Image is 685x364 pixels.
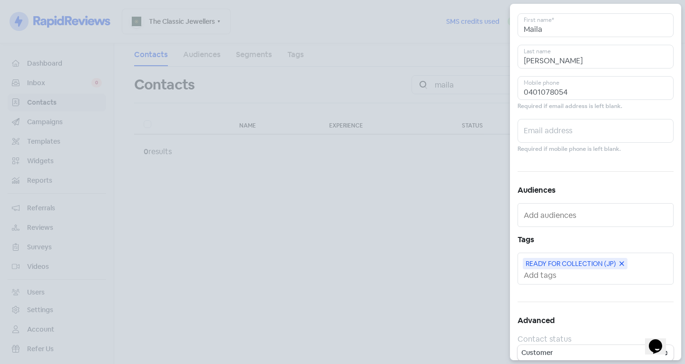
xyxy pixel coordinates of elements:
small: Required if mobile phone is left blank. [518,145,621,154]
small: Required if email address is left blank. [518,102,622,111]
h5: Advanced [518,314,674,328]
h5: Tags [518,233,674,247]
input: Add audiences [524,207,669,223]
input: Email address [518,119,674,143]
span: READY FOR COLLECTION (JP) [526,260,616,267]
input: Add tags [524,270,669,280]
input: Mobile phone [518,76,674,100]
div: Contact status [518,334,674,345]
input: First name [518,13,674,37]
input: Last name [518,45,674,69]
iframe: chat widget [645,326,675,354]
h5: Audiences [518,183,674,197]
